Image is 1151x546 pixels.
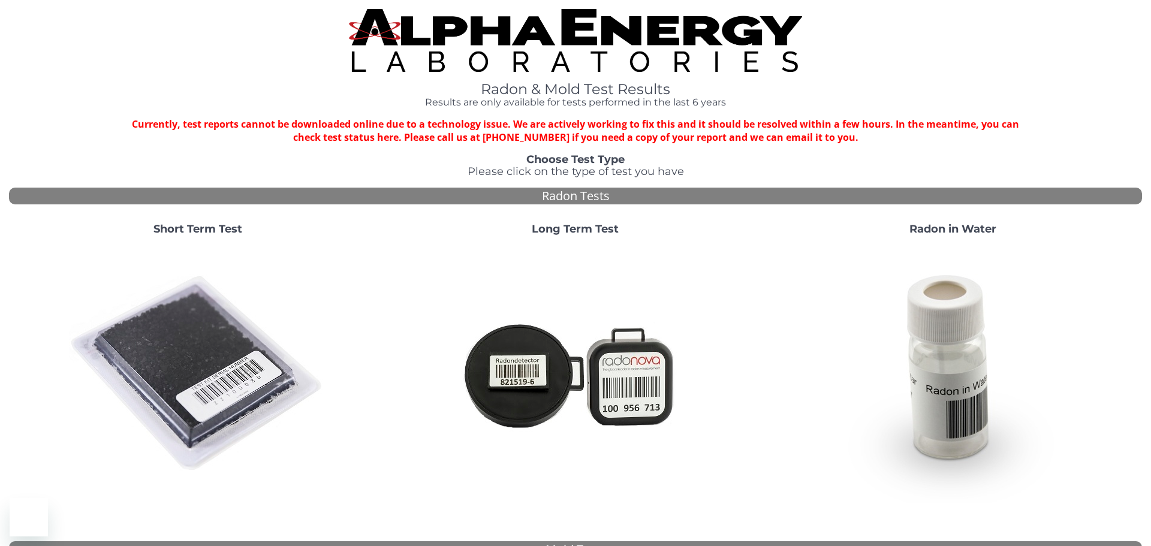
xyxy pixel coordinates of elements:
h1: Radon & Mold Test Results [349,82,802,97]
img: RadoninWater.jpg [824,245,1082,503]
span: Please click on the type of test you have [468,165,684,178]
img: Radtrak2vsRadtrak3.jpg [447,245,704,503]
div: Radon Tests [9,188,1142,205]
img: ShortTerm.jpg [69,245,327,503]
img: TightCrop.jpg [349,9,802,72]
h4: Results are only available for tests performed in the last 6 years [349,97,802,108]
strong: Short Term Test [153,222,242,236]
iframe: Button to launch messaging window [10,498,48,536]
strong: Currently, test reports cannot be downloaded online due to a technology issue. We are actively wo... [132,117,1019,144]
strong: Long Term Test [532,222,619,236]
strong: Choose Test Type [526,153,625,166]
strong: Radon in Water [909,222,996,236]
